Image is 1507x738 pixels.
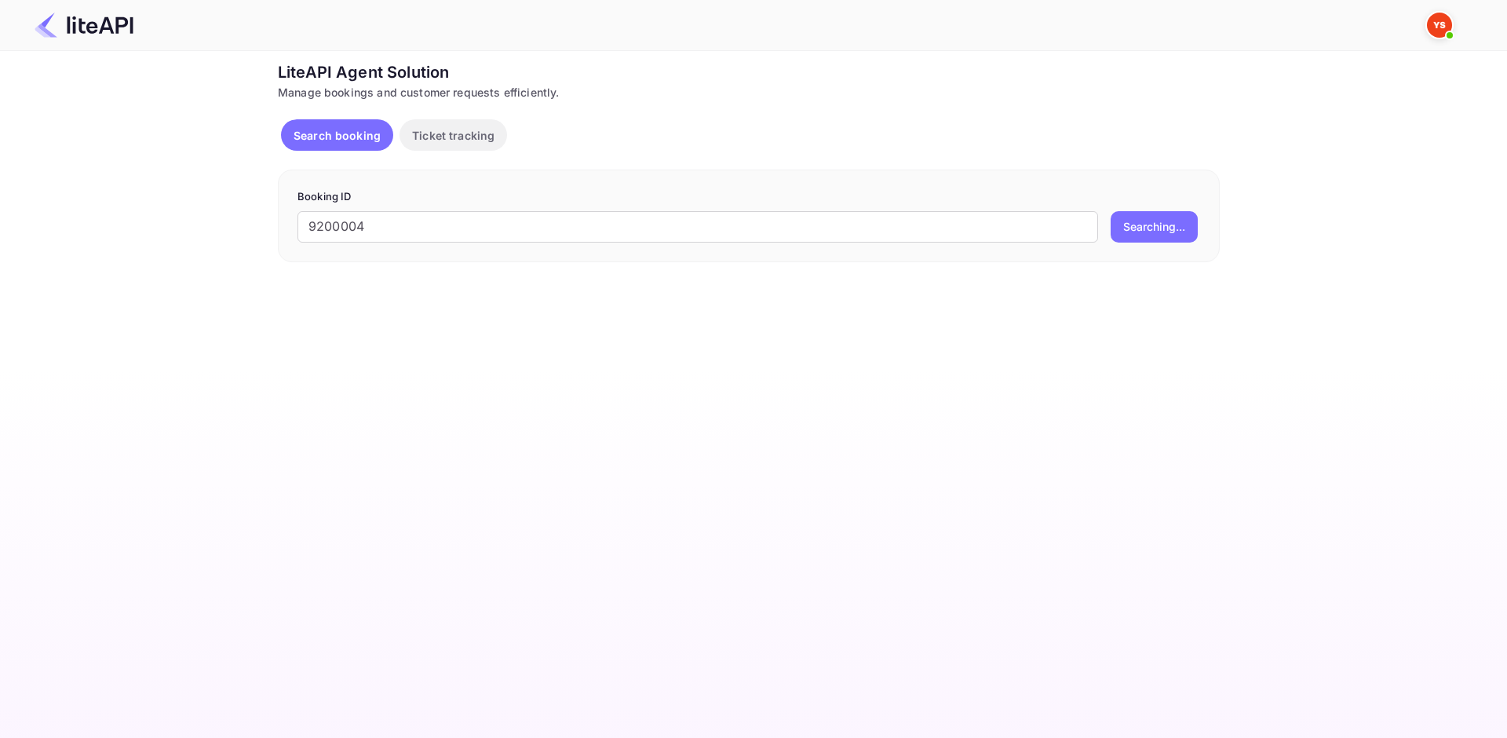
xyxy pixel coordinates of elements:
div: LiteAPI Agent Solution [278,60,1220,84]
img: Yandex Support [1427,13,1452,38]
p: Search booking [294,127,381,144]
input: Enter Booking ID (e.g., 63782194) [297,211,1098,243]
p: Ticket tracking [412,127,494,144]
button: Searching... [1111,211,1198,243]
div: Manage bookings and customer requests efficiently. [278,84,1220,100]
p: Booking ID [297,189,1200,205]
img: LiteAPI Logo [35,13,133,38]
